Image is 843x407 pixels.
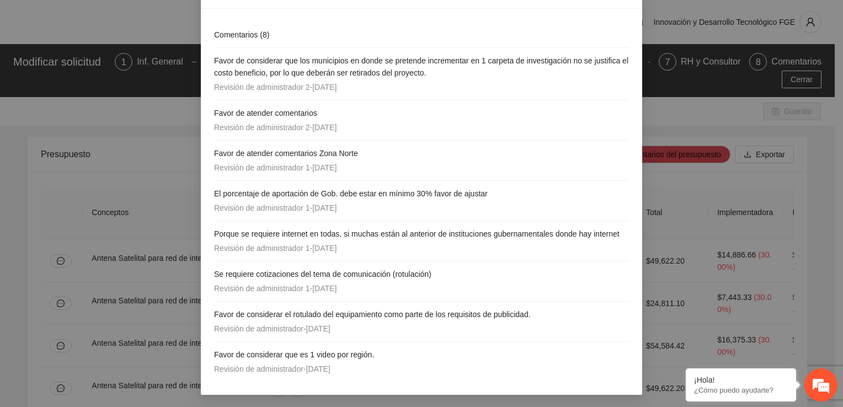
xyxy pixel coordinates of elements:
[214,350,374,359] span: Favor de considerar que es 1 video por región.
[6,281,210,320] textarea: Escriba su mensaje y pulse “Intro”
[214,229,620,238] span: Porque se requiere internet en todas, si muchas están al anterior de instituciones gubernamentale...
[214,365,330,373] span: Revisión de administrador - [DATE]
[214,310,531,319] span: Favor de considerar el rotulado del equipamiento como parte de los requisitos de publicidad.
[57,56,185,71] div: Chatee con nosotros ahora
[181,6,207,32] div: Minimizar ventana de chat en vivo
[214,149,358,158] span: Favor de atender comentarios Zona Norte
[214,83,337,92] span: Revisión de administrador 2 - [DATE]
[214,324,330,333] span: Revisión de administrador - [DATE]
[214,30,269,39] span: Comentarios ( 8 )
[694,376,788,384] div: ¡Hola!
[214,163,337,172] span: Revisión de administrador 1 - [DATE]
[694,386,788,394] p: ¿Cómo puedo ayudarte?
[214,56,628,77] span: Favor de considerar que los municipios en donde se pretende incrementar en 1 carpeta de investiga...
[214,244,337,253] span: Revisión de administrador 1 - [DATE]
[214,123,337,132] span: Revisión de administrador 2 - [DATE]
[214,270,431,279] span: Se requiere cotizaciones del tema de comunicación (rotulación)
[214,284,337,293] span: Revisión de administrador 1 - [DATE]
[64,137,152,249] span: Estamos en línea.
[214,189,488,198] span: El porcentaje de aportación de Gob. debe estar en mínimo 30% favor de ajustar
[214,109,317,117] span: Favor de atender comentarios
[214,203,337,212] span: Revisión de administrador 1 - [DATE]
